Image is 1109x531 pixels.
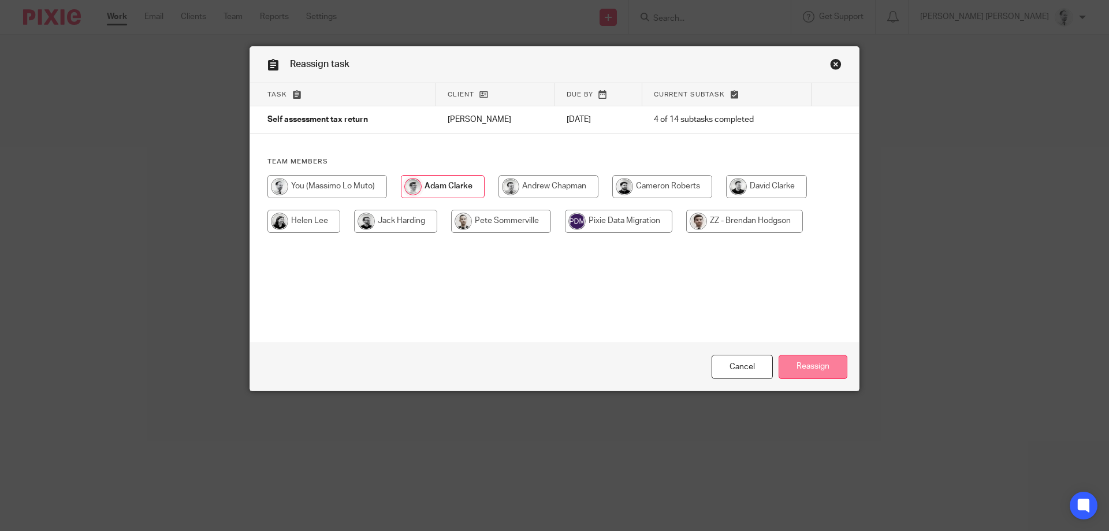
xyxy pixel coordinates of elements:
span: Due by [567,91,593,98]
span: Client [448,91,474,98]
span: Current subtask [654,91,725,98]
input: Reassign [779,355,847,380]
span: Self assessment tax return [267,116,368,124]
td: 4 of 14 subtasks completed [642,106,812,134]
span: Task [267,91,287,98]
a: Close this dialog window [830,58,842,74]
span: Reassign task [290,60,349,69]
h4: Team members [267,157,842,166]
a: Close this dialog window [712,355,773,380]
p: [DATE] [567,114,631,125]
p: [PERSON_NAME] [448,114,544,125]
